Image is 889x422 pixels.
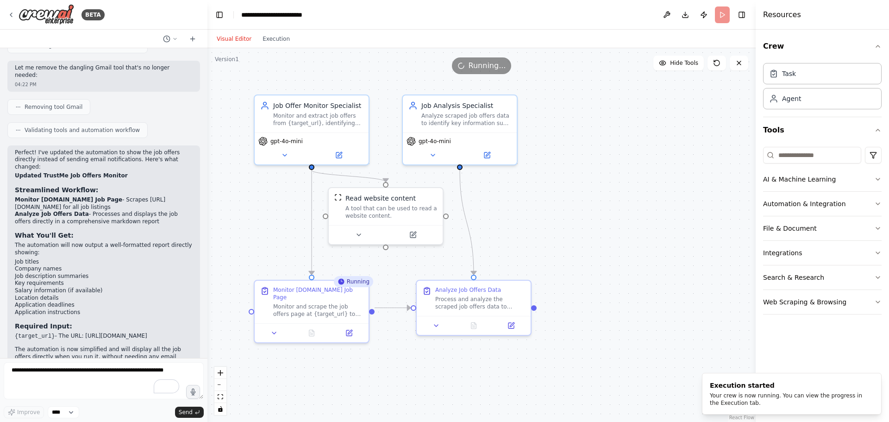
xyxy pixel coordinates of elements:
button: Open in side panel [461,150,513,161]
h4: Resources [763,9,801,20]
button: toggle interactivity [214,403,226,415]
img: ScrapeWebsiteTool [334,194,342,201]
button: Automation & Integration [763,192,882,216]
div: Job Analysis Specialist [421,101,511,110]
div: ScrapeWebsiteToolRead website contentA tool that can be used to read a website content. [328,187,444,245]
button: Start a new chat [185,33,200,44]
g: Edge from 845d77c2-036f-4a39-bbe0-133e9429bc0f to 1f624d87-bfcf-4e01-856c-bf6a23e0d7ff [307,170,316,275]
img: Logo [19,4,74,25]
div: Analyze scraped job offers data to identify key information such as job titles, requirements, sal... [421,112,511,127]
li: Location details [15,295,193,302]
span: Removing tool Gmail [25,103,82,111]
div: Agent [782,94,801,103]
div: Running [334,276,373,287]
div: A tool that can be used to read a website content. [345,205,437,220]
button: Tools [763,117,882,143]
li: Key requirements [15,280,193,287]
li: Job description summaries [15,273,193,280]
span: Send [179,409,193,416]
p: Let me remove the dangling Gmail tool that's no longer needed: [15,64,193,79]
div: Monitor and extract job offers from {target_url}, identifying new positions, requirements, and ke... [273,112,363,127]
button: fit view [214,391,226,403]
strong: Monitor [DOMAIN_NAME] Job Page [15,196,122,203]
span: Running... [469,60,506,71]
li: Salary information (if available) [15,287,193,295]
div: 04:22 PM [15,81,193,88]
button: Improve [4,406,44,418]
button: AI & Machine Learning [763,167,882,191]
button: Hide Tools [653,56,704,70]
li: Company names [15,265,193,273]
button: File & Document [763,216,882,240]
div: RunningMonitor [DOMAIN_NAME] Job PageMonitor and scrape the job offers page at {target_url} to ex... [254,280,369,343]
div: Job Analysis SpecialistAnalyze scraped job offers data to identify key information such as job ti... [402,94,518,165]
div: React Flow controls [214,367,226,415]
div: Your crew is now running. You can view the progress in the Execution tab. [710,392,870,407]
button: Web Scraping & Browsing [763,290,882,314]
div: Analyze Job Offers Data [435,286,501,294]
g: Edge from 845d77c2-036f-4a39-bbe0-133e9429bc0f to 859c4e9f-e937-4ad8-95a5-c444a65d60a2 [307,170,390,182]
strong: Updated TrustMe Job Offers Monitor [15,172,128,179]
button: Execution [257,33,295,44]
p: Perfect! I've updated the automation to show the job offers directly instead of sending email not... [15,149,193,171]
code: {target_url} [15,333,55,340]
div: Execution started [710,381,870,390]
button: zoom in [214,367,226,379]
li: Application deadlines [15,302,193,309]
button: Crew [763,33,882,59]
button: zoom out [214,379,226,391]
button: Open in side panel [495,320,527,331]
strong: What You'll Get: [15,232,74,239]
button: Switch to previous chat [159,33,182,44]
p: The automation is now simplified and will display all the job offers directly when you run it, wi... [15,346,193,368]
button: Open in side panel [313,150,365,161]
span: gpt-4o-mini [270,138,303,145]
span: Validating tools and automation workflow [25,126,140,134]
textarea: To enrich screen reader interactions, please activate Accessibility in Grammarly extension settings [4,362,204,399]
li: - Scrapes [URL][DOMAIN_NAME] for all job listings [15,196,193,211]
li: - Processes and displays the job offers directly in a comprehensive markdown report [15,211,193,225]
button: Integrations [763,241,882,265]
button: Hide left sidebar [213,8,226,21]
li: Job titles [15,258,193,266]
div: Job Offer Monitor Specialist [273,101,363,110]
span: gpt-4o-mini [419,138,451,145]
div: Crew [763,59,882,117]
span: Hide Tools [670,59,698,67]
g: Edge from f4905336-ebd0-4414-b564-20f2becdf707 to 2c49afcf-fc20-4171-9994-486e83a0156f [455,170,478,275]
button: Click to speak your automation idea [186,385,200,399]
g: Edge from 1f624d87-bfcf-4e01-856c-bf6a23e0d7ff to 2c49afcf-fc20-4171-9994-486e83a0156f [375,303,411,313]
div: Read website content [345,194,416,203]
button: Open in side panel [387,229,439,240]
div: Tools [763,143,882,322]
span: Improve [17,409,40,416]
button: No output available [454,320,494,331]
li: Application instructions [15,309,193,316]
div: BETA [81,9,105,20]
strong: Streamlined Workflow: [15,186,98,194]
button: Visual Editor [211,33,257,44]
div: Version 1 [215,56,239,63]
strong: Analyze Job Offers Data [15,211,89,217]
button: No output available [292,328,332,339]
div: Process and analyze the scraped job offers data to extract structured information. Identify and o... [435,296,525,310]
strong: Required Input: [15,322,72,330]
button: Search & Research [763,265,882,290]
div: Analyze Job Offers DataProcess and analyze the scraped job offers data to extract structured info... [416,280,532,336]
button: Open in side panel [333,328,365,339]
nav: breadcrumb [241,10,323,19]
p: The automation will now output a well-formatted report directly showing: [15,242,193,256]
button: Hide right sidebar [735,8,748,21]
div: Monitor [DOMAIN_NAME] Job Page [273,286,363,301]
div: Job Offer Monitor SpecialistMonitor and extract job offers from {target_url}, identifying new pos... [254,94,369,165]
div: Monitor and scrape the job offers page at {target_url} to extract all available job listings. Foc... [273,303,363,318]
li: - The URL: [URL][DOMAIN_NAME] [15,333,193,340]
div: Task [782,69,796,78]
button: Send [175,407,204,418]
